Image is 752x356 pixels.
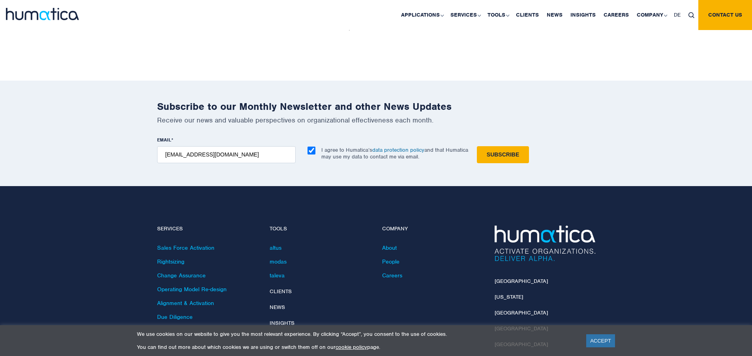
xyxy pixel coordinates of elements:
[308,147,315,154] input: I agree to Humatica’sdata protection policyand that Humatica may use my data to contact me via em...
[157,137,171,143] span: EMAIL
[495,309,548,316] a: [GEOGRAPHIC_DATA]
[270,272,285,279] a: taleva
[157,313,193,320] a: Due Diligence
[382,226,483,232] h4: Company
[321,147,468,160] p: I agree to Humatica’s and that Humatica may use my data to contact me via email.
[495,226,595,261] img: Humatica
[336,344,367,350] a: cookie policy
[382,244,397,251] a: About
[477,146,529,163] input: Subscribe
[137,344,576,350] p: You can find out more about which cookies we are using or switch them off on our page.
[157,244,214,251] a: Sales Force Activation
[270,320,294,326] a: Insights
[674,11,681,18] span: DE
[157,272,206,279] a: Change Assurance
[157,116,595,124] p: Receive our news and valuable perspectives on organizational effectiveness each month.
[157,258,184,265] a: Rightsizing
[6,8,79,20] img: logo
[382,272,402,279] a: Careers
[157,299,214,307] a: Alignment & Activation
[372,147,424,153] a: data protection policy
[157,146,296,163] input: name@company.com
[382,258,399,265] a: People
[495,294,523,300] a: [US_STATE]
[688,12,694,18] img: search_icon
[157,226,258,232] h4: Services
[586,334,615,347] a: ACCEPT
[157,100,595,113] h2: Subscribe to our Monthly Newsletter and other News Updates
[270,258,287,265] a: modas
[137,331,576,337] p: We use cookies on our website to give you the most relevant experience. By clicking “Accept”, you...
[270,244,281,251] a: altus
[270,304,285,311] a: News
[270,226,370,232] h4: Tools
[495,278,548,284] a: [GEOGRAPHIC_DATA]
[157,286,227,293] a: Operating Model Re-design
[270,288,292,295] a: Clients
